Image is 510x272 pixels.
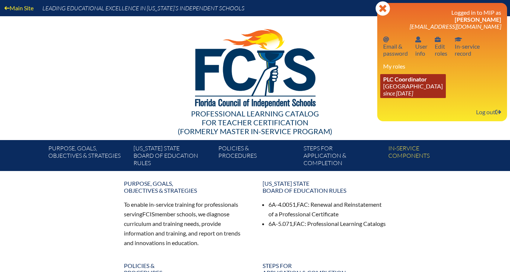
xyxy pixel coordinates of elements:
[455,36,462,42] svg: In-service record
[432,34,450,58] a: User infoEditroles
[301,143,385,171] a: Steps forapplication & completion
[495,109,501,115] svg: Log out
[258,177,391,197] a: [US_STATE] StateBoard of Education rules
[383,90,413,97] i: since [DATE]
[380,34,411,58] a: Email passwordEmail &password
[452,34,483,58] a: In-service recordIn-servicerecord
[268,200,386,219] li: 6A-4.0051, : Renewal and Reinstatement of a Professional Certificate
[385,143,470,171] a: In-servicecomponents
[45,143,130,171] a: Purpose, goals,objectives & strategies
[415,36,421,42] svg: User info
[119,177,252,197] a: Purpose, goals,objectives & strategies
[294,220,305,227] span: FAC
[124,200,248,247] p: To enable in-service training for professionals serving member schools, we diagnose curriculum an...
[380,74,446,98] a: PLC Coordinator [GEOGRAPHIC_DATA] since [DATE]
[215,143,300,171] a: Policies &Procedures
[142,210,155,217] span: FCIS
[455,16,501,23] span: [PERSON_NAME]
[375,1,390,16] svg: Close
[435,36,441,42] svg: User info
[383,76,427,83] span: PLC Coordinator
[268,219,386,229] li: 6A-5.071, : Professional Learning Catalogs
[473,107,504,117] a: Log outLog out
[131,143,215,171] a: [US_STATE] StateBoard of Education rules
[297,201,308,208] span: FAC
[179,16,331,117] img: FCISlogo221.eps
[202,118,308,127] span: for Teacher Certification
[383,63,501,70] h3: My roles
[383,9,501,30] h3: Logged in to MIP as
[383,36,389,42] svg: Email password
[410,23,501,30] span: [EMAIL_ADDRESS][DOMAIN_NAME]
[43,109,468,136] div: Professional Learning Catalog (formerly Master In-service Program)
[1,3,37,13] a: Main Site
[412,34,430,58] a: User infoUserinfo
